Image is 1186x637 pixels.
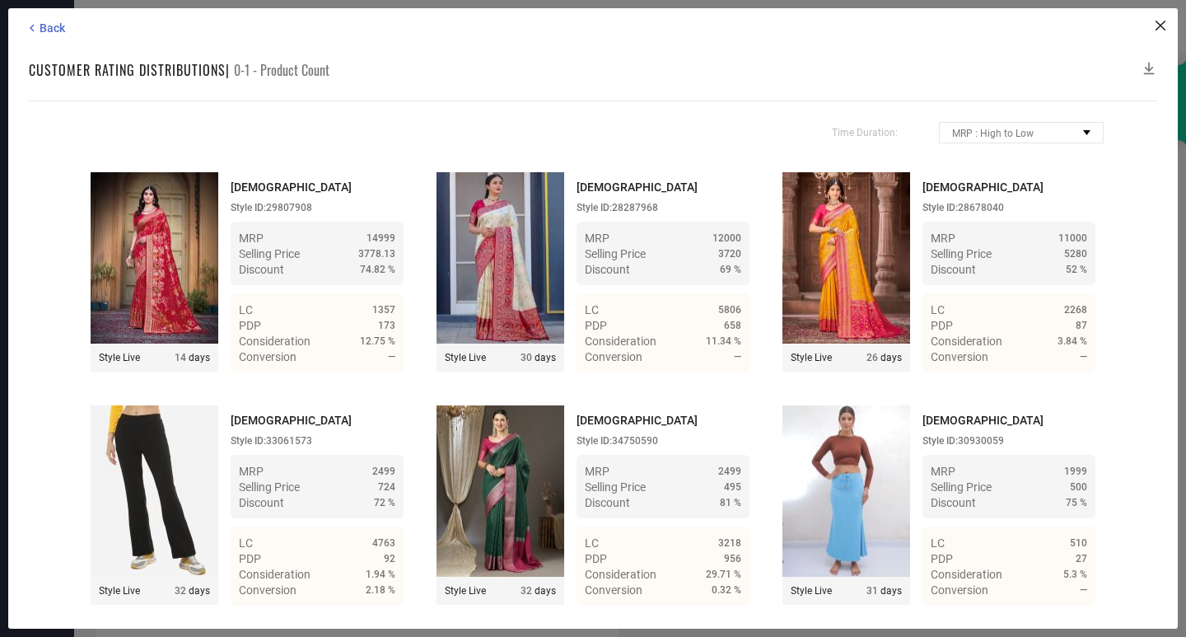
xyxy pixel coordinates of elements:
[366,569,395,580] span: 1.94 %
[866,585,902,597] span: days
[239,496,284,509] span: Discount
[577,180,698,194] span: [DEMOGRAPHIC_DATA]
[585,480,646,494] span: Selling Price
[585,335,656,348] span: Consideration
[378,481,395,493] span: 724
[239,232,264,245] span: MRP
[931,480,992,494] span: Selling Price
[922,435,1095,447] div: Style ID: 30930059
[366,584,395,596] span: 2.18 %
[358,248,395,260] span: 3778.13
[521,352,532,363] span: 30
[239,583,296,597] span: Conversion
[239,263,284,276] span: Discount
[585,247,646,260] span: Selling Price
[791,585,832,597] span: Style Live
[712,584,741,596] span: 0.32 %
[1080,584,1087,596] span: —
[922,414,1044,427] span: [DEMOGRAPHIC_DATA]
[782,405,910,577] img: Style preview image
[40,21,65,35] span: Back
[521,352,556,363] span: days
[175,352,210,363] span: days
[585,232,609,245] span: MRP
[175,585,186,597] span: 32
[521,585,532,597] span: 32
[720,264,741,275] span: 69 %
[922,202,1095,213] div: Style ID: 28678040
[585,583,642,597] span: Conversion
[931,335,1002,348] span: Consideration
[866,585,878,597] span: 31
[712,232,741,244] span: 12000
[91,172,218,344] img: Style preview image
[931,583,988,597] span: Conversion
[724,320,741,331] span: 658
[585,552,607,565] span: PDP
[367,232,395,244] span: 14999
[931,552,953,565] span: PDP
[791,352,832,363] span: Style Live
[1064,304,1087,316] span: 2268
[239,303,253,316] span: LC
[866,352,902,363] span: days
[724,481,741,493] span: 495
[231,435,404,447] div: Style ID: 33061573
[239,552,261,565] span: PDP
[175,352,186,363] span: 14
[931,496,976,509] span: Discount
[360,335,395,347] span: 12.75 %
[931,232,955,245] span: MRP
[1064,466,1087,477] span: 1999
[374,497,395,508] span: 72 %
[718,248,741,260] span: 3720
[922,180,1044,194] span: [DEMOGRAPHIC_DATA]
[29,60,230,80] h1: Customer rating distributions |
[706,335,741,347] span: 11.34 %
[931,247,992,260] span: Selling Price
[585,536,599,550] span: LC
[239,568,311,581] span: Consideration
[239,465,264,478] span: MRP
[378,320,395,331] span: 173
[585,319,607,332] span: PDP
[718,537,741,549] span: 3218
[577,202,749,213] div: Style ID: 28287968
[720,497,741,508] span: 81 %
[99,352,140,363] span: Style Live
[585,568,656,581] span: Consideration
[99,585,140,597] span: Style Live
[239,350,296,363] span: Conversion
[585,303,599,316] span: LC
[952,128,1034,139] span: MRP : High to Low
[91,405,218,577] img: Style preview image
[239,319,261,332] span: PDP
[931,303,945,316] span: LC
[1064,248,1087,260] span: 5280
[239,480,300,494] span: Selling Price
[388,351,395,363] span: —
[384,553,395,564] span: 92
[724,553,741,564] span: 956
[360,264,395,275] span: 74.82 %
[585,496,630,509] span: Discount
[1070,481,1087,493] span: 500
[437,172,564,344] img: Style preview image
[585,465,609,478] span: MRP
[231,414,352,427] span: [DEMOGRAPHIC_DATA]
[1070,537,1087,549] span: 510
[706,569,741,580] span: 29.71 %
[372,304,395,316] span: 1357
[239,536,253,550] span: LC
[1080,351,1087,363] span: —
[832,127,898,138] span: Time Duration:
[718,466,741,477] span: 2499
[231,202,404,213] div: Style ID: 29807908
[782,172,910,344] img: Style preview image
[521,585,556,597] span: days
[437,405,564,577] img: Style preview image
[372,466,395,477] span: 2499
[1058,232,1087,244] span: 11000
[866,352,878,363] span: 26
[577,435,749,447] div: Style ID: 34750590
